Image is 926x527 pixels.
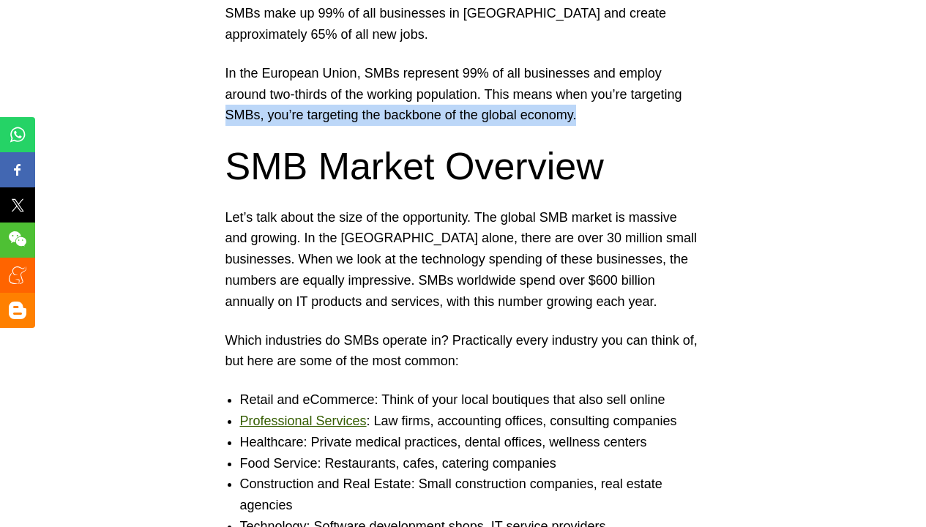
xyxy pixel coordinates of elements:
li: Construction and Real Estate: Small construction companies, real estate agencies [240,474,716,516]
li: : Law firms, accounting offices, consulting companies [240,411,716,432]
h2: SMB Market Overview [225,143,701,189]
p: Let’s talk about the size of the opportunity. The global SMB market is massive and growing. In th... [225,207,701,313]
li: Retail and eCommerce: Think of your local boutiques that also sell online [240,389,716,411]
li: Healthcare: Private medical practices, dental offices, wellness centers [240,432,716,453]
a: Professional Services [240,414,367,428]
p: In the European Union, SMBs represent 99% of all businesses and employ around two-thirds of the w... [225,63,701,126]
p: Which industries do SMBs operate in? Practically every industry you can think of, but here are so... [225,330,701,373]
li: Food Service: Restaurants, cafes, catering companies [240,453,716,474]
